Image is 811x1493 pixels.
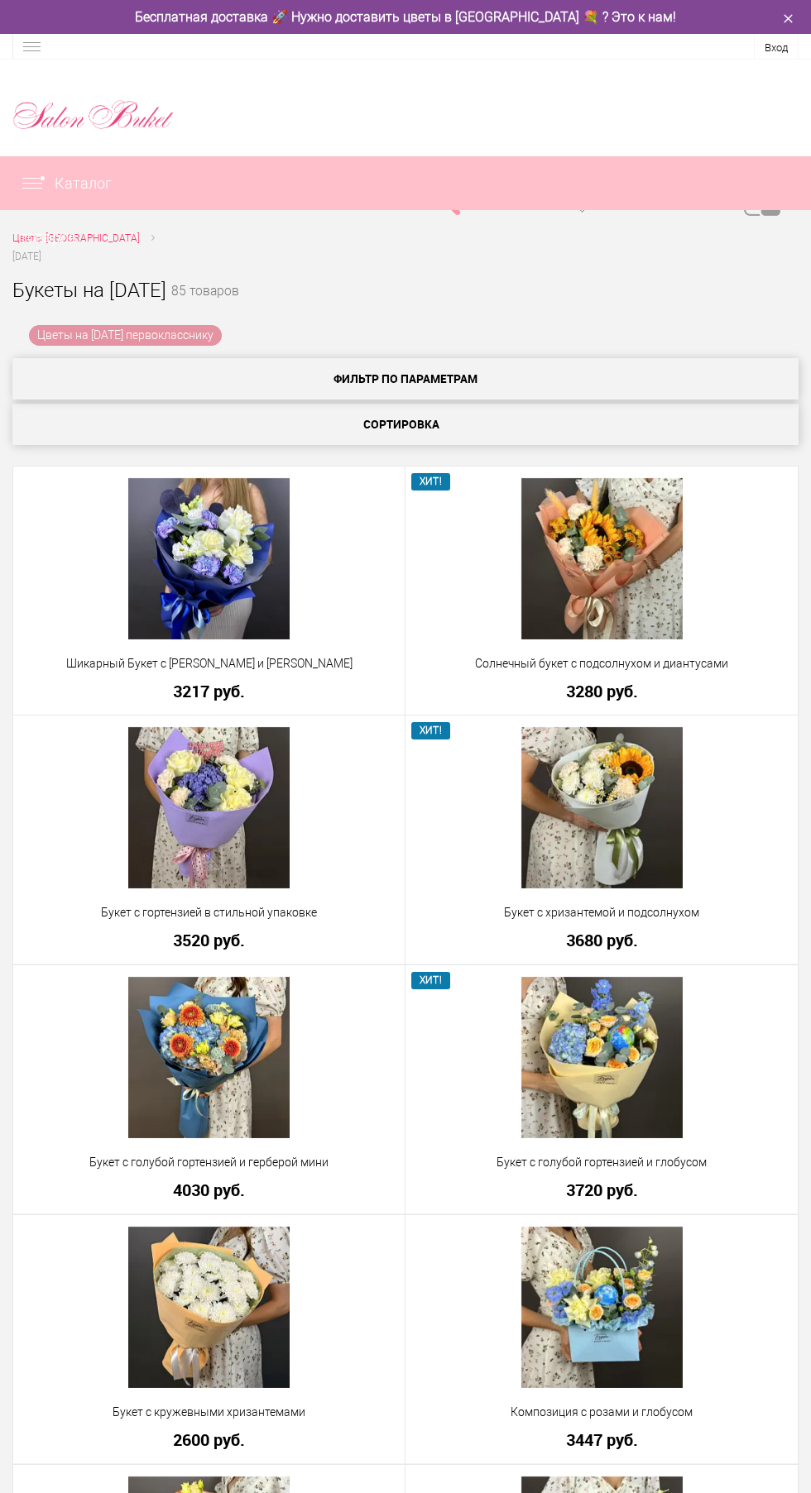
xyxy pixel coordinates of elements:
span: [DATE] [12,251,41,262]
h1: Букеты на [DATE] [12,275,166,305]
span: ХИТ! [411,473,450,490]
a: 3680 руб. [416,931,787,949]
img: Цветы Нижний Новгород [12,97,175,133]
img: Букет с кружевными хризантемами [128,1227,290,1388]
a: 2600 руб. [24,1431,394,1448]
a: Букет с голубой гортензией и глобусом [416,1154,787,1171]
a: 3447 руб. [416,1431,787,1448]
img: Композиция с розами и глобусом [521,1227,683,1388]
a: Букет с гортензией в стильной упаковке [24,904,394,921]
a: Цветы на [DATE] первокласснику [29,325,222,346]
img: Солнечный букет с подсолнухом и диантусами [521,478,683,639]
span: ХИТ! [411,722,450,739]
a: 3520 руб. [24,931,394,949]
a: Композиция с розами и глобусом [416,1404,787,1421]
img: Шикарный Букет с Розами и Синими Диантусами [128,478,290,639]
img: Букет с голубой гортензией и герберой мини [128,977,290,1138]
a: 4030 руб. [24,1181,394,1199]
img: Букет с гортензией в стильной упаковке [128,727,290,888]
a: 3280 руб. [416,682,787,700]
img: Букет с голубой гортензией и глобусом [521,977,683,1138]
small: 85 товаров [171,285,239,325]
img: Букет с хризантемой и подсолнухом [521,727,683,888]
a: 3217 руб. [24,682,394,700]
a: Цветы [GEOGRAPHIC_DATA] [12,230,140,247]
a: 3720 руб. [416,1181,787,1199]
span: ХИТ! [411,972,450,989]
span: Цветы [GEOGRAPHIC_DATA] [12,232,140,244]
span: Фильтр по параметрам [12,358,799,400]
a: Букет с хризантемой и подсолнухом [416,904,787,921]
a: Букет с кружевными хризантемами [24,1404,394,1421]
a: Шикарный Букет с [PERSON_NAME] и [PERSON_NAME] [24,655,394,672]
a: Солнечный букет с подсолнухом и диантусами [416,655,787,672]
span: Сортировка [12,404,790,445]
a: Букет с голубой гортензией и герберой мини [24,1154,394,1171]
a: Вход [765,41,788,54]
